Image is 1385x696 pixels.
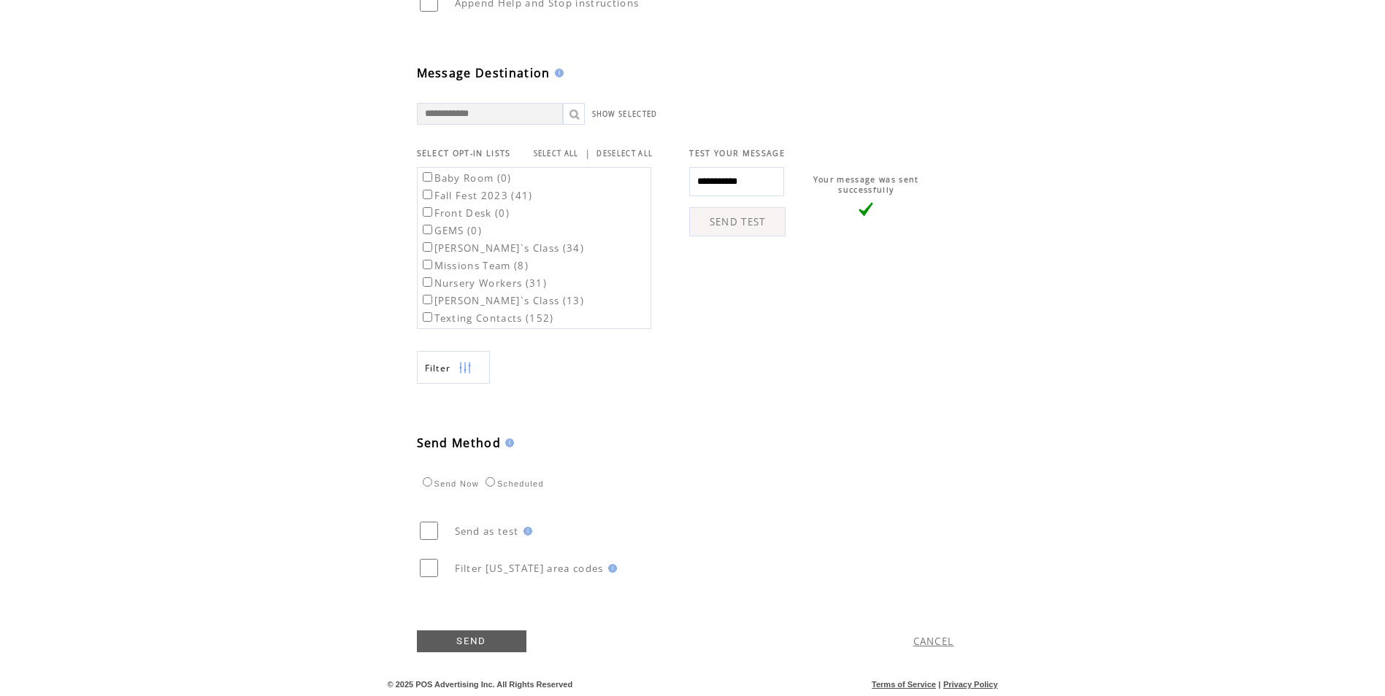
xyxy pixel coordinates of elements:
[423,295,432,304] input: [PERSON_NAME]`s Class (13)
[604,564,617,573] img: help.gif
[534,149,579,158] a: SELECT ALL
[943,680,998,689] a: Privacy Policy
[420,189,533,202] label: Fall Fest 2023 (41)
[420,206,510,220] label: Front Desk (0)
[417,630,526,652] a: SEND
[585,147,591,160] span: |
[423,260,432,269] input: Missions Team (8)
[592,109,658,119] a: SHOW SELECTED
[596,149,653,158] a: DESELECT ALL
[689,207,786,236] a: SEND TEST
[913,635,954,648] a: CANCEL
[423,242,432,252] input: [PERSON_NAME]`s Class (34)
[455,525,519,538] span: Send as test
[938,680,940,689] span: |
[388,680,573,689] span: © 2025 POS Advertising Inc. All Rights Reserved
[689,148,785,158] span: TEST YOUR MESSAGE
[419,479,479,488] label: Send Now
[423,172,432,182] input: Baby Room (0)
[423,207,432,217] input: Front Desk (0)
[482,479,544,488] label: Scheduled
[486,477,495,487] input: Scheduled
[423,312,432,322] input: Texting Contacts (152)
[417,351,490,384] a: Filter
[420,294,585,307] label: [PERSON_NAME]`s Class (13)
[455,562,604,575] span: Filter [US_STATE] area codes
[420,312,554,325] label: Texting Contacts (152)
[420,241,585,255] label: [PERSON_NAME]`s Class (34)
[423,477,432,487] input: Send Now
[859,202,873,217] img: vLarge.png
[459,352,472,384] img: filters.png
[420,171,512,185] label: Baby Room (0)
[423,190,432,199] input: Fall Fest 2023 (41)
[425,362,451,374] span: Show filters
[420,259,529,272] label: Missions Team (8)
[417,435,502,451] span: Send Method
[423,277,432,287] input: Nursery Workers (31)
[519,527,532,535] img: help.gif
[417,148,511,158] span: SELECT OPT-IN LISTS
[417,65,550,81] span: Message Destination
[550,69,564,77] img: help.gif
[423,225,432,234] input: GEMS (0)
[420,224,483,237] label: GEMS (0)
[872,680,936,689] a: Terms of Service
[420,277,548,290] label: Nursery Workers (31)
[813,174,919,195] span: Your message was sent successfully
[501,438,514,447] img: help.gif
